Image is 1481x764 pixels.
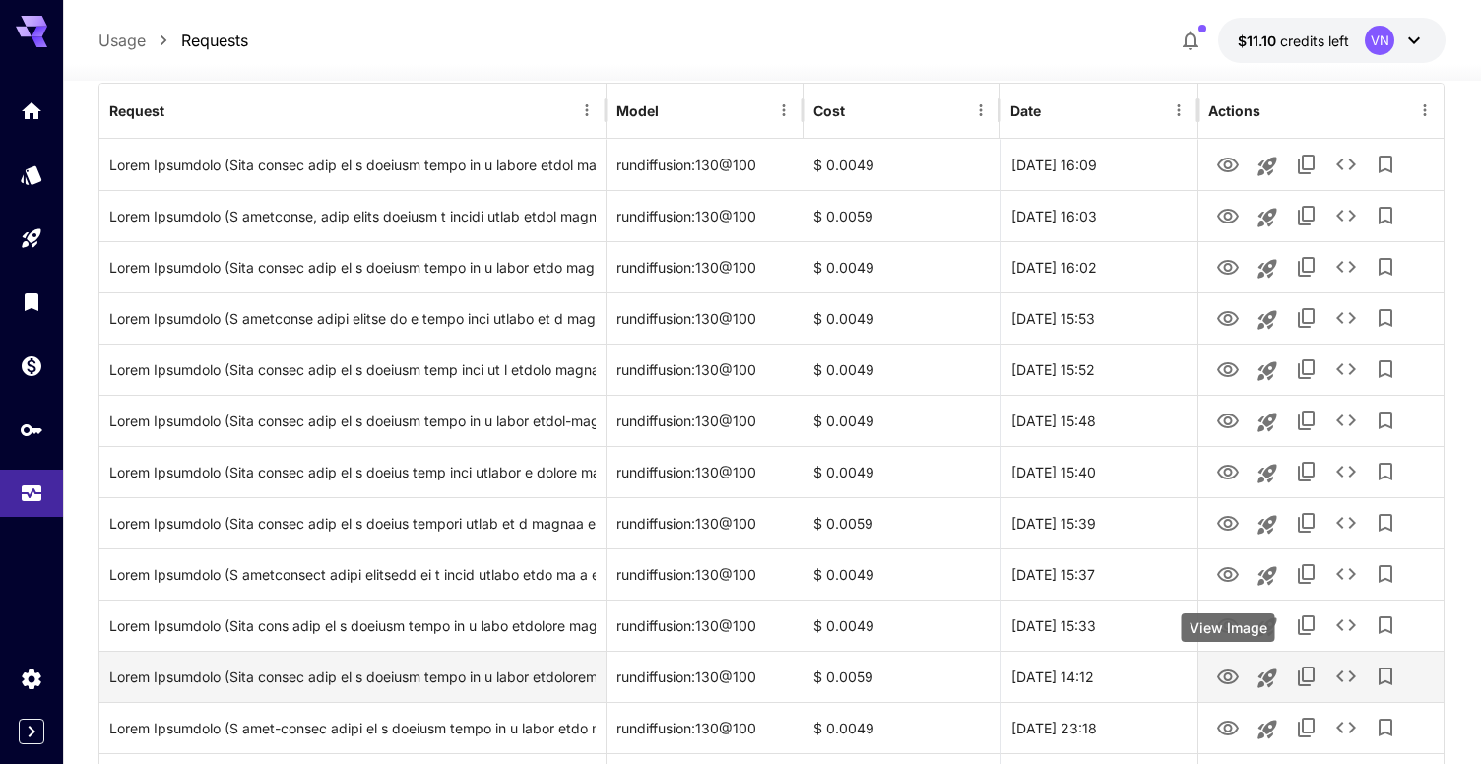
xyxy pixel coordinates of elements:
[1000,395,1197,446] div: 27 Aug, 2025 15:48
[1326,298,1366,338] button: See details
[1326,196,1366,235] button: See details
[804,139,1000,190] div: $ 0.0049
[607,395,804,446] div: rundiffusion:130@100
[1238,31,1349,51] div: $11.09975
[1248,659,1287,698] button: Launch in playground
[1287,452,1326,491] button: Copy TaskUUID
[1238,32,1280,49] span: $11.10
[1280,32,1349,49] span: credits left
[1287,605,1326,645] button: Copy TaskUUID
[1366,298,1405,338] button: Add to library
[967,96,995,124] button: Menu
[109,345,596,395] div: Click to copy prompt
[1366,350,1405,389] button: Add to library
[1366,196,1405,235] button: Add to library
[1287,401,1326,440] button: Copy TaskUUID
[1366,605,1405,645] button: Add to library
[1208,502,1248,542] button: View Image
[813,102,845,119] div: Cost
[109,447,596,497] div: Click to copy prompt
[1000,651,1197,702] div: 27 Aug, 2025 14:12
[1043,96,1070,124] button: Sort
[1287,298,1326,338] button: Copy TaskUUID
[1366,554,1405,594] button: Add to library
[1287,657,1326,696] button: Copy TaskUUID
[109,102,164,119] div: Request
[109,549,596,600] div: Click to copy prompt
[1010,102,1041,119] div: Date
[1208,102,1260,119] div: Actions
[607,651,804,702] div: rundiffusion:130@100
[109,652,596,702] div: Click to copy prompt
[1000,548,1197,600] div: 27 Aug, 2025 15:37
[607,497,804,548] div: rundiffusion:130@100
[20,289,43,314] div: Library
[616,102,659,119] div: Model
[607,446,804,497] div: rundiffusion:130@100
[1326,503,1366,542] button: See details
[181,29,248,52] a: Requests
[1287,554,1326,594] button: Copy TaskUUID
[1000,241,1197,292] div: 27 Aug, 2025 16:02
[1000,446,1197,497] div: 27 Aug, 2025 15:40
[1248,147,1287,186] button: Launch in playground
[1000,344,1197,395] div: 27 Aug, 2025 15:52
[1208,656,1248,696] button: View Image
[109,140,596,190] div: Click to copy prompt
[109,293,596,344] div: Click to copy prompt
[1208,605,1248,645] button: View Image
[20,417,43,442] div: API Keys
[1287,708,1326,747] button: Copy TaskUUID
[1000,600,1197,651] div: 27 Aug, 2025 15:33
[1208,246,1248,286] button: View Image
[607,600,804,651] div: rundiffusion:130@100
[573,96,601,124] button: Menu
[1287,503,1326,542] button: Copy TaskUUID
[98,29,146,52] p: Usage
[1326,452,1366,491] button: See details
[607,548,804,600] div: rundiffusion:130@100
[1218,18,1446,63] button: $11.09975VN
[661,96,688,124] button: Sort
[1208,553,1248,594] button: View Image
[1366,708,1405,747] button: Add to library
[1248,710,1287,749] button: Launch in playground
[109,396,596,446] div: Click to copy prompt
[109,191,596,241] div: Click to copy prompt
[1326,554,1366,594] button: See details
[1326,350,1366,389] button: See details
[804,395,1000,446] div: $ 0.0049
[1248,198,1287,237] button: Launch in playground
[19,719,44,744] div: Expand sidebar
[804,600,1000,651] div: $ 0.0049
[1248,351,1287,391] button: Launch in playground
[1208,349,1248,389] button: View Image
[607,190,804,241] div: rundiffusion:130@100
[1366,452,1405,491] button: Add to library
[20,353,43,378] div: Wallet
[20,162,43,187] div: Models
[1248,300,1287,340] button: Launch in playground
[1000,292,1197,344] div: 27 Aug, 2025 15:53
[804,292,1000,344] div: $ 0.0049
[607,292,804,344] div: rundiffusion:130@100
[1000,702,1197,753] div: 26 Aug, 2025 23:18
[1326,145,1366,184] button: See details
[1287,145,1326,184] button: Copy TaskUUID
[1366,657,1405,696] button: Add to library
[1248,454,1287,493] button: Launch in playground
[804,190,1000,241] div: $ 0.0059
[1000,139,1197,190] div: 27 Aug, 2025 16:09
[1208,297,1248,338] button: View Image
[1248,249,1287,288] button: Launch in playground
[1208,144,1248,184] button: View Image
[607,702,804,753] div: rundiffusion:130@100
[1287,350,1326,389] button: Copy TaskUUID
[1208,195,1248,235] button: View Image
[20,226,43,251] div: Playground
[109,601,596,651] div: Click to copy prompt
[804,446,1000,497] div: $ 0.0049
[1000,497,1197,548] div: 27 Aug, 2025 15:39
[804,548,1000,600] div: $ 0.0049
